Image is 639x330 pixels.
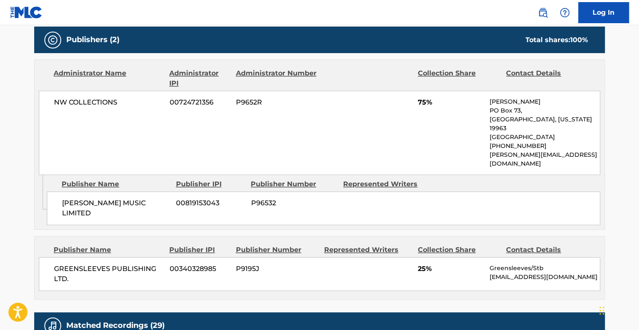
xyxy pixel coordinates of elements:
[490,142,600,150] p: [PHONE_NUMBER]
[525,35,588,45] div: Total shares:
[490,97,600,106] p: [PERSON_NAME]
[506,245,588,255] div: Contact Details
[506,68,588,89] div: Contact Details
[490,273,600,282] p: [EMAIL_ADDRESS][DOMAIN_NAME]
[10,6,43,19] img: MLC Logo
[170,97,230,107] span: 00724721356
[418,245,500,255] div: Collection Share
[54,97,163,107] span: NW COLLECTIONS
[490,115,600,133] p: [GEOGRAPHIC_DATA], [US_STATE] 19963
[66,35,119,45] h5: Publishers (2)
[48,35,58,45] img: Publishers
[490,150,600,168] p: [PERSON_NAME][EMAIL_ADDRESS][DOMAIN_NAME]
[534,4,551,21] a: Public Search
[170,264,230,274] span: 00340328985
[597,290,639,330] iframe: Chat Widget
[324,245,412,255] div: Represented Writers
[62,179,169,189] div: Publisher Name
[169,68,229,89] div: Administrator IPI
[169,245,229,255] div: Publisher IPI
[236,68,317,89] div: Administrator Number
[490,264,600,273] p: Greensleeves/Stb
[54,245,163,255] div: Publisher Name
[343,179,429,189] div: Represented Writers
[599,298,604,323] div: Drag
[251,198,337,208] span: P96532
[251,179,337,189] div: Publisher Number
[418,97,483,107] span: 75%
[578,2,629,23] a: Log In
[490,133,600,142] p: [GEOGRAPHIC_DATA]
[490,106,600,115] p: PO Box 73,
[556,4,573,21] div: Help
[62,198,170,218] span: [PERSON_NAME] MUSIC LIMITED
[176,198,244,208] span: 00819153043
[418,264,483,274] span: 25%
[570,36,588,44] span: 100 %
[538,8,548,18] img: search
[418,68,500,89] div: Collection Share
[236,264,318,274] span: P9195J
[236,245,317,255] div: Publisher Number
[236,97,318,107] span: P9652R
[560,8,570,18] img: help
[54,68,163,89] div: Administrator Name
[176,179,244,189] div: Publisher IPI
[54,264,163,284] span: GREENSLEEVES PUBLISHING LTD.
